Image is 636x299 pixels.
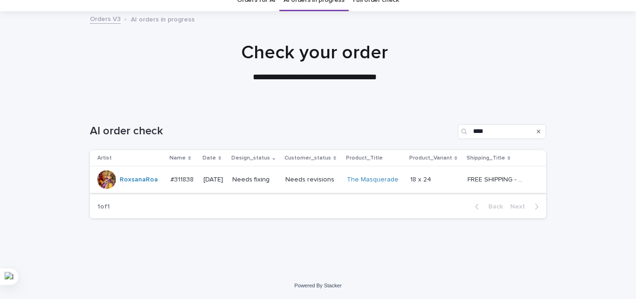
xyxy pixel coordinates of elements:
[410,174,433,184] p: 18 x 24
[483,203,503,210] span: Back
[231,153,270,163] p: Design_status
[120,176,158,184] a: RoxsanaRoa
[510,203,531,210] span: Next
[347,176,399,184] a: The Masquerade
[97,153,112,163] p: Artist
[458,124,546,139] input: Search
[346,153,383,163] p: Product_Title
[409,153,452,163] p: Product_Variant
[170,174,196,184] p: #311838
[90,167,546,193] tr: RoxsanaRoa #311838#311838 [DATE]Needs fixingNeeds revisionsThe Masquerade 18 x 2418 x 24 FREE SHI...
[90,13,121,24] a: Orders V3
[467,153,505,163] p: Shipping_Title
[87,42,543,64] h1: Check your order
[285,176,339,184] p: Needs revisions
[467,174,528,184] p: FREE SHIPPING - preview in 1-2 business days, after your approval delivery will take 5-10 b.d.
[203,176,225,184] p: [DATE]
[90,125,454,138] h1: AI order check
[203,153,216,163] p: Date
[284,153,331,163] p: Customer_status
[232,176,278,184] p: Needs fixing
[90,195,117,218] p: 1 of 1
[507,202,546,211] button: Next
[169,153,186,163] p: Name
[467,202,507,211] button: Back
[131,14,195,24] p: AI orders in progress
[294,283,341,288] a: Powered By Stacker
